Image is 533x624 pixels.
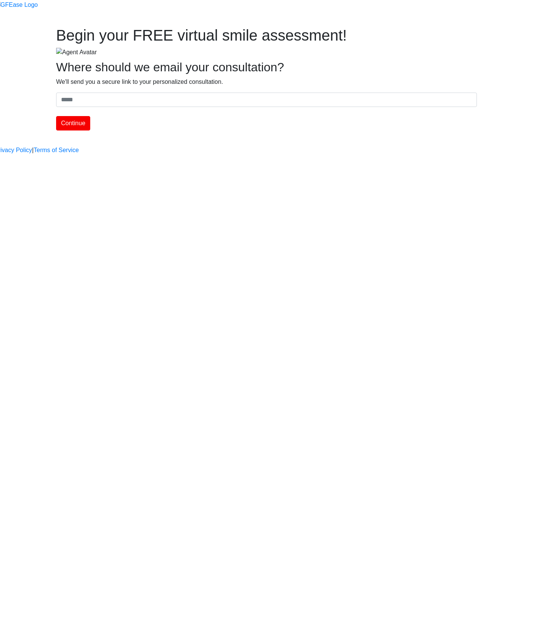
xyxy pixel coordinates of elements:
p: We'll send you a secure link to your personalized consultation. [56,77,477,86]
img: Agent Avatar [56,48,97,57]
button: Continue [56,116,90,130]
h1: Begin your FREE virtual smile assessment! [56,26,477,44]
a: Terms of Service [34,146,79,155]
a: | [32,146,34,155]
h2: Where should we email your consultation? [56,60,477,74]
